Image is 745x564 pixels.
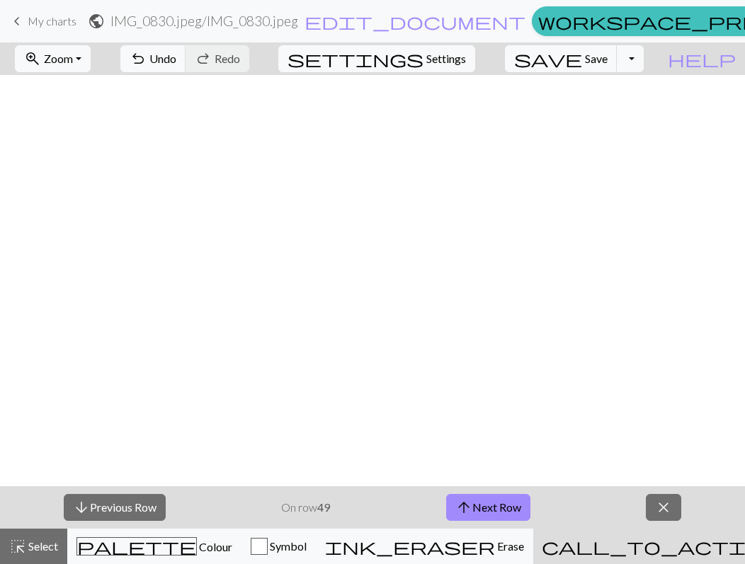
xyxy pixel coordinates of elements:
button: Previous Row [64,494,166,521]
i: Settings [288,50,423,67]
span: ink_eraser [325,536,495,556]
span: undo [130,49,147,69]
span: edit_document [305,11,525,31]
span: Save [585,52,608,65]
p: On row [281,499,330,516]
strong: 49 [317,500,330,514]
span: keyboard_arrow_left [8,11,25,31]
span: zoom_in [24,49,41,69]
span: close [655,497,672,517]
span: Undo [149,52,176,65]
span: highlight_alt [9,536,26,556]
button: Zoom [15,45,91,72]
span: My charts [28,14,76,28]
h2: IMG_0830.jpeg / IMG_0830.jpeg [110,13,298,29]
span: public [88,11,105,31]
button: Symbol [241,529,316,564]
span: Settings [426,50,466,67]
span: help [668,49,736,69]
span: palette [77,536,196,556]
span: arrow_downward [73,497,90,517]
span: Colour [197,540,232,553]
button: Erase [316,529,533,564]
button: Next Row [446,494,530,521]
span: Select [26,539,58,553]
button: Colour [67,529,241,564]
a: My charts [8,9,76,33]
span: Zoom [44,52,73,65]
span: Erase [495,539,524,553]
button: Save [505,45,618,72]
span: settings [288,49,423,69]
button: SettingsSettings [278,45,475,72]
span: arrow_upward [455,497,472,517]
span: Symbol [268,539,307,553]
button: Undo [120,45,186,72]
span: save [514,49,582,69]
